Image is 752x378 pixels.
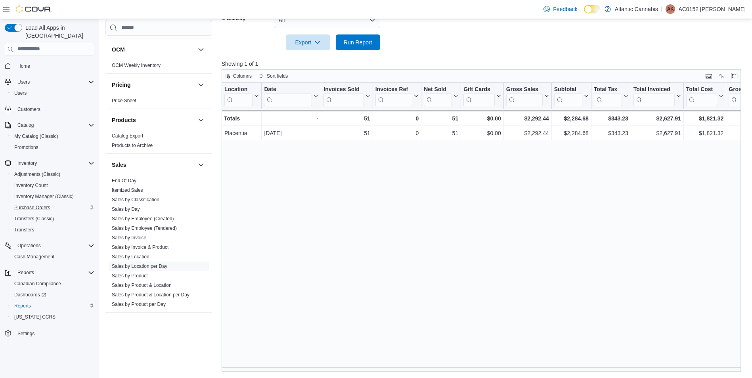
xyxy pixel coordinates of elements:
div: Totals [224,114,259,123]
div: 51 [424,114,458,123]
button: Total Tax [594,86,628,106]
button: Reports [14,268,37,277]
div: Invoices Ref [375,86,412,106]
button: Products [196,115,206,125]
div: $2,292.44 [506,114,549,123]
p: Atlantic Cannabis [615,4,658,14]
button: Total Invoiced [633,86,681,106]
div: Gross Sales [506,86,543,93]
a: Sales by Location per Day [112,263,167,269]
span: Operations [14,241,94,250]
span: Sales by Location [112,254,149,260]
div: Total Invoiced [633,86,675,106]
div: Date [264,86,312,93]
h3: Pricing [112,81,130,89]
button: Settings [2,327,98,339]
span: Inventory Count [14,182,48,189]
button: Catalog [14,120,37,130]
div: $0.00 [463,114,501,123]
span: Feedback [553,5,577,13]
a: Sales by Product & Location per Day [112,292,189,298]
p: AC0152 [PERSON_NAME] [678,4,746,14]
span: Export [291,34,325,50]
a: Users [11,88,30,98]
h3: Sales [112,161,126,169]
button: Enter fullscreen [729,71,739,81]
div: Gross Sales [506,86,543,106]
h3: OCM [112,46,125,53]
p: Showing 1 of 1 [222,60,746,68]
button: Inventory [2,158,98,169]
button: OCM [112,46,195,53]
button: Users [14,77,33,87]
span: Adjustments (Classic) [14,171,60,178]
div: 0 [375,114,418,123]
div: $2,627.91 [633,114,681,123]
div: $2,284.68 [554,128,589,138]
span: Transfers [11,225,94,235]
button: Operations [14,241,44,250]
span: Reports [11,301,94,311]
a: Cash Management [11,252,57,262]
a: Inventory Manager (Classic) [11,192,77,201]
button: Invoices Sold [323,86,370,106]
span: Adjustments (Classic) [11,170,94,179]
a: My Catalog (Classic) [11,132,61,141]
button: Gift Cards [463,86,501,106]
button: Gross Sales [506,86,549,106]
button: Date [264,86,318,106]
button: [US_STATE] CCRS [8,311,98,323]
span: Users [14,90,27,96]
button: Sales [112,161,195,169]
span: Columns [233,73,252,79]
span: Customers [17,106,40,113]
a: Sales by Day [112,206,140,212]
a: End Of Day [112,178,136,183]
span: Settings [17,330,34,337]
a: Settings [14,329,38,338]
button: OCM [196,45,206,54]
a: Sales by Invoice [112,235,146,241]
span: Sales by Product [112,273,148,279]
button: Cash Management [8,251,98,262]
span: Sales by Classification [112,197,159,203]
a: Catalog Export [112,133,143,139]
a: Customers [14,105,44,114]
a: Sales by Employee (Tendered) [112,225,177,231]
div: Placentia [224,128,259,138]
a: Dashboards [11,290,49,300]
button: Home [2,60,98,72]
a: Home [14,61,33,71]
a: Adjustments (Classic) [11,170,63,179]
span: Catalog [14,120,94,130]
span: Inventory Count [11,181,94,190]
span: Sales by Product per Day [112,301,166,307]
span: Canadian Compliance [14,281,61,287]
button: Net Sold [424,86,458,106]
button: Canadian Compliance [8,278,98,289]
div: $2,292.44 [506,128,549,138]
button: Display options [717,71,726,81]
span: Dashboards [14,292,46,298]
a: Inventory Count [11,181,51,190]
span: Catalog [17,122,34,128]
span: Transfers (Classic) [14,216,54,222]
a: Transfers [11,225,37,235]
div: Date [264,86,312,106]
button: Taxes [196,319,206,328]
button: Users [8,88,98,99]
button: My Catalog (Classic) [8,131,98,142]
button: Sales [196,160,206,170]
div: Total Invoiced [633,86,675,93]
div: 51 [424,128,458,138]
div: AC0152 King Alexis [666,4,675,14]
button: Promotions [8,142,98,153]
span: Home [17,63,30,69]
span: Home [14,61,94,71]
div: Products [105,131,212,153]
span: Sort fields [267,73,288,79]
span: Reports [14,303,31,309]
